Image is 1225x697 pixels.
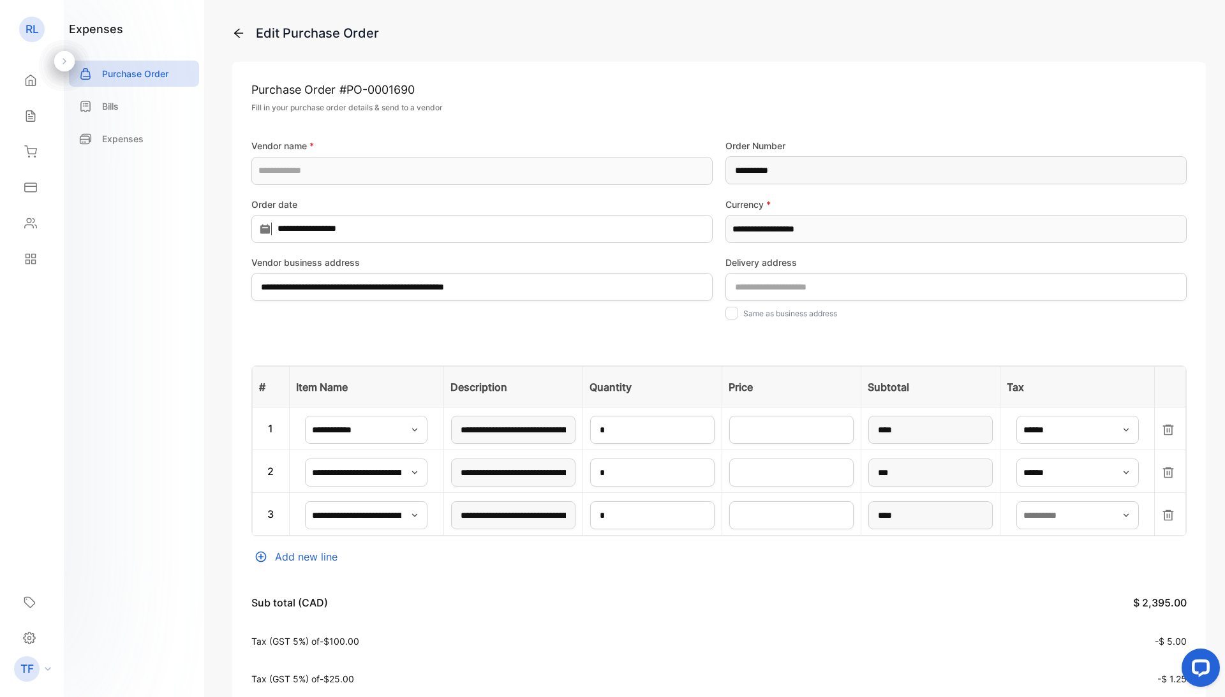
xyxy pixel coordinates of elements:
[1133,596,1187,609] span: $ 2,395.00
[251,636,320,647] span: Tax (GST 5%) of
[102,67,168,80] p: Purchase Order
[102,132,144,145] p: Expenses
[256,24,379,43] div: Edit Purchase Order
[583,367,722,407] th: Quantity
[253,493,290,536] td: 3
[26,21,39,38] p: RL
[69,61,199,87] a: Purchase Order
[251,673,320,684] span: Tax (GST 5%) of
[1157,673,1187,684] span: -$ 1.25
[339,81,415,98] span: # PO-0001690
[253,450,290,493] td: 2
[1000,367,1155,407] th: Tax
[253,407,290,450] td: 1
[725,139,1187,152] label: Order Number
[251,198,713,211] label: Order date
[289,367,444,407] th: Item Name
[444,367,583,407] th: Description
[722,367,861,407] th: Price
[20,661,34,677] p: TF
[69,93,199,119] a: Bills
[253,367,290,407] th: #
[725,198,1187,211] label: Currency
[743,309,837,318] label: Same as business address
[251,139,713,152] label: Vendor name
[320,636,359,647] span: -$100.00
[861,367,1000,407] th: Subtotal
[320,673,354,684] span: -$25.00
[69,126,199,152] a: Expenses
[251,549,1187,564] div: Add new line
[725,256,1187,269] label: Delivery address
[1155,636,1187,647] span: -$ 5.00
[251,595,328,610] p: Sub total (CAD)
[1171,643,1225,697] iframe: LiveChat chat widget
[251,81,1187,98] p: Purchase Order
[251,256,713,269] label: Vendor business address
[69,20,123,38] h1: expenses
[102,99,119,113] p: Bills
[251,102,1187,114] p: Fill in your purchase order details & send to a vendor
